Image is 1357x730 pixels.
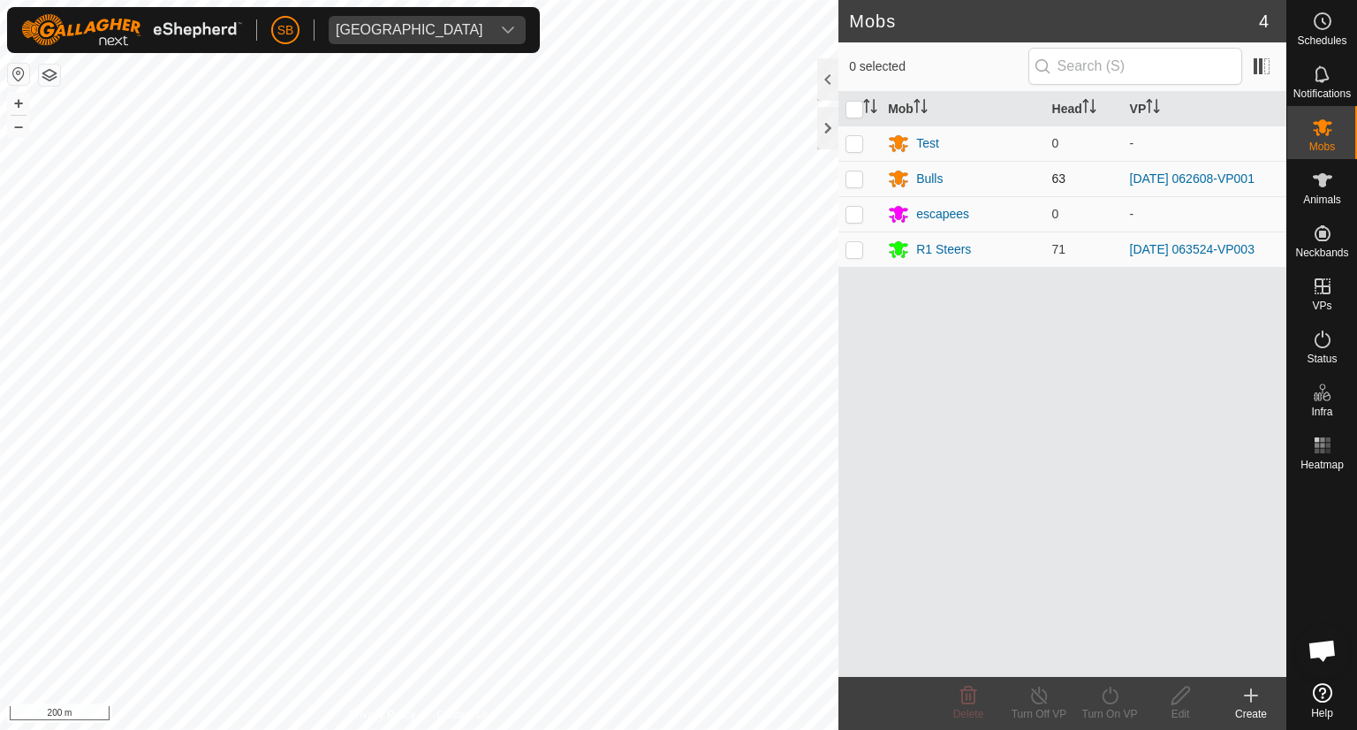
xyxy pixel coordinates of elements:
[1303,194,1341,205] span: Animals
[953,708,984,720] span: Delete
[1082,102,1096,116] p-sorticon: Activate to sort
[1123,196,1286,232] td: -
[1074,706,1145,722] div: Turn On VP
[914,102,928,116] p-sorticon: Activate to sort
[1123,125,1286,161] td: -
[916,170,943,188] div: Bulls
[1052,136,1059,150] span: 0
[881,92,1044,126] th: Mob
[1028,48,1242,85] input: Search (S)
[1145,706,1216,722] div: Edit
[1300,460,1344,470] span: Heatmap
[1297,35,1346,46] span: Schedules
[1311,407,1332,417] span: Infra
[916,134,939,153] div: Test
[1309,141,1335,152] span: Mobs
[336,23,483,37] div: [GEOGRAPHIC_DATA]
[8,93,29,114] button: +
[1259,8,1269,34] span: 4
[8,116,29,137] button: –
[1123,92,1286,126] th: VP
[1307,354,1337,364] span: Status
[1311,708,1333,719] span: Help
[1052,242,1066,256] span: 71
[1130,242,1255,256] a: [DATE] 063524-VP003
[329,16,490,44] span: Tangihanga station
[1296,624,1349,677] div: Open chat
[1295,247,1348,258] span: Neckbands
[849,57,1027,76] span: 0 selected
[916,240,971,259] div: R1 Steers
[8,64,29,85] button: Reset Map
[39,65,60,86] button: Map Layers
[863,102,877,116] p-sorticon: Activate to sort
[490,16,526,44] div: dropdown trigger
[1004,706,1074,722] div: Turn Off VP
[1293,88,1351,99] span: Notifications
[350,707,416,723] a: Privacy Policy
[1045,92,1123,126] th: Head
[1216,706,1286,722] div: Create
[916,205,969,224] div: escapees
[277,21,294,40] span: SB
[1287,676,1357,726] a: Help
[1312,300,1331,311] span: VPs
[1130,171,1255,186] a: [DATE] 062608-VP001
[1146,102,1160,116] p-sorticon: Activate to sort
[21,14,242,46] img: Gallagher Logo
[436,707,489,723] a: Contact Us
[1052,207,1059,221] span: 0
[849,11,1259,32] h2: Mobs
[1052,171,1066,186] span: 63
